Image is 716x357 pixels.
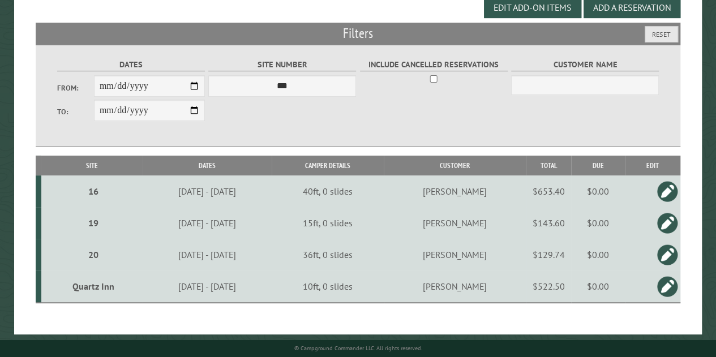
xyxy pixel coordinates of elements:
td: $653.40 [526,175,571,207]
div: Quartz Inn [46,281,141,292]
div: [DATE] - [DATE] [144,281,269,292]
label: Customer Name [511,58,659,71]
td: $522.50 [526,270,571,303]
label: From: [57,83,94,93]
th: Total [526,156,571,175]
div: [DATE] - [DATE] [144,186,269,197]
label: Dates [57,58,205,71]
td: 15ft, 0 slides [272,207,384,239]
td: 40ft, 0 slides [272,175,384,207]
td: $143.60 [526,207,571,239]
th: Edit [625,156,680,175]
div: 16 [46,186,141,197]
label: Include Cancelled Reservations [360,58,508,71]
label: Site Number [208,58,356,71]
td: $129.74 [526,239,571,270]
td: [PERSON_NAME] [384,207,526,239]
td: $0.00 [571,207,625,239]
th: Dates [143,156,272,175]
td: [PERSON_NAME] [384,239,526,270]
div: 20 [46,249,141,260]
div: [DATE] - [DATE] [144,217,269,229]
button: Reset [645,26,678,42]
th: Customer [384,156,526,175]
label: To: [57,106,94,117]
th: Camper Details [272,156,384,175]
td: 10ft, 0 slides [272,270,384,303]
td: $0.00 [571,239,625,270]
td: $0.00 [571,175,625,207]
th: Site [41,156,143,175]
h2: Filters [36,23,680,44]
td: $0.00 [571,270,625,303]
td: 36ft, 0 slides [272,239,384,270]
div: [DATE] - [DATE] [144,249,269,260]
td: [PERSON_NAME] [384,270,526,303]
th: Due [571,156,625,175]
small: © Campground Commander LLC. All rights reserved. [294,345,422,352]
div: 19 [46,217,141,229]
td: [PERSON_NAME] [384,175,526,207]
